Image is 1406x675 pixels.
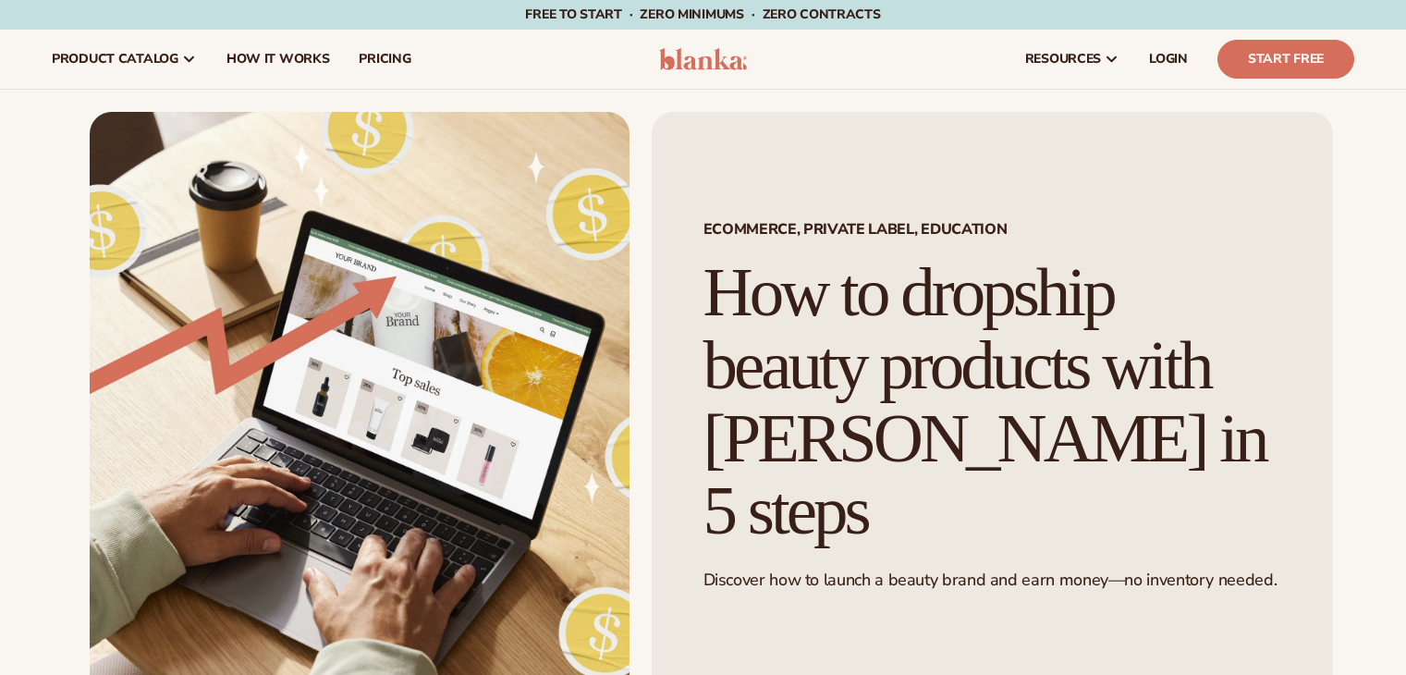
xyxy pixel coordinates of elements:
p: Discover how to launch a beauty brand and earn money—no inventory needed. [703,570,1281,591]
span: product catalog [52,52,178,67]
span: How It Works [226,52,330,67]
span: Ecommerce, Private Label, EDUCATION [703,222,1281,237]
h1: How to dropship beauty products with [PERSON_NAME] in 5 steps [703,256,1281,547]
span: Free to start · ZERO minimums · ZERO contracts [525,6,880,23]
a: LOGIN [1134,30,1203,89]
a: pricing [344,30,425,89]
span: LOGIN [1149,52,1188,67]
a: How It Works [212,30,345,89]
img: logo [659,48,747,70]
span: pricing [359,52,410,67]
a: resources [1010,30,1134,89]
a: Start Free [1217,40,1354,79]
a: product catalog [37,30,212,89]
span: resources [1025,52,1101,67]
